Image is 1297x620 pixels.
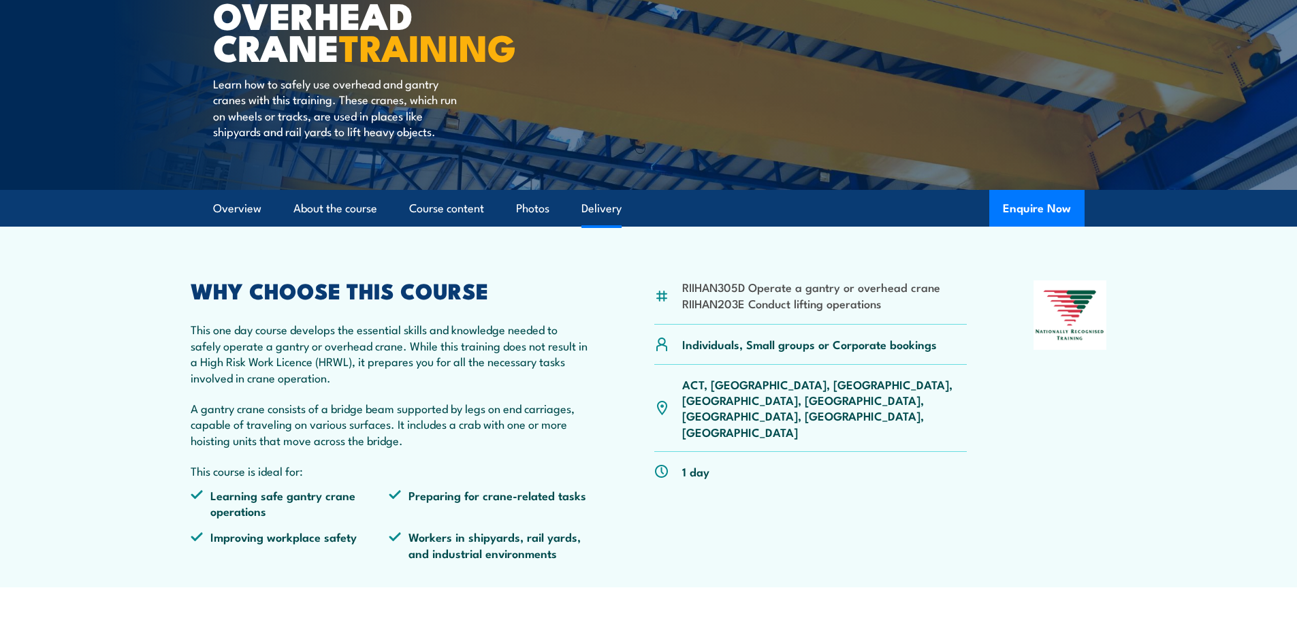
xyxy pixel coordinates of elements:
li: Preparing for crane-related tasks [389,487,588,519]
a: Overview [213,191,261,227]
img: Nationally Recognised Training logo. [1034,280,1107,350]
li: RIIHAN305D Operate a gantry or overhead crane [682,279,940,295]
p: A gantry crane consists of a bridge beam supported by legs on end carriages, capable of traveling... [191,400,588,448]
a: Delivery [581,191,622,227]
button: Enquire Now [989,190,1085,227]
strong: TRAINING [339,18,516,74]
p: 1 day [682,463,709,479]
p: ACT, [GEOGRAPHIC_DATA], [GEOGRAPHIC_DATA], [GEOGRAPHIC_DATA], [GEOGRAPHIC_DATA], [GEOGRAPHIC_DATA... [682,376,967,440]
p: Learn how to safely use overhead and gantry cranes with this training. These cranes, which run on... [213,76,462,140]
li: Workers in shipyards, rail yards, and industrial environments [389,529,588,561]
p: This one day course develops the essential skills and knowledge needed to safely operate a gantry... [191,321,588,385]
h2: WHY CHOOSE THIS COURSE [191,280,588,299]
a: About the course [293,191,377,227]
p: This course is ideal for: [191,463,588,478]
a: Course content [409,191,484,227]
p: Individuals, Small groups or Corporate bookings [682,336,937,352]
li: Improving workplace safety [191,529,389,561]
li: RIIHAN203E Conduct lifting operations [682,295,940,311]
a: Photos [516,191,549,227]
li: Learning safe gantry crane operations [191,487,389,519]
